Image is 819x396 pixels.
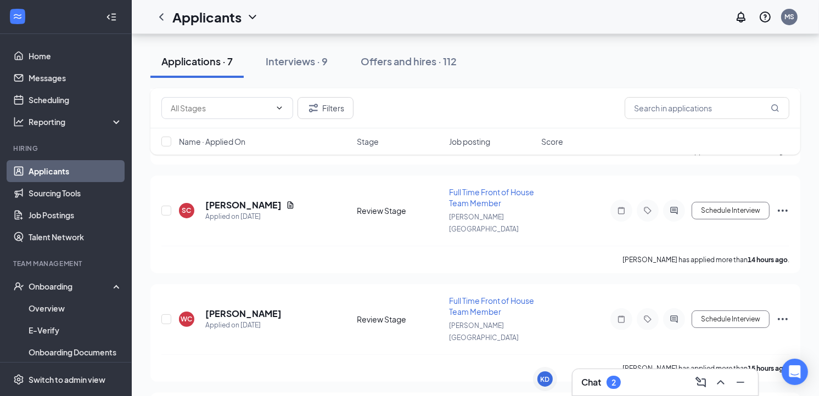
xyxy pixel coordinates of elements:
div: Applications · 7 [161,54,233,68]
a: E-Verify [29,319,122,341]
span: Full Time Front of House Team Member [449,187,534,208]
div: Offers and hires · 112 [361,54,457,68]
div: MS [784,12,794,21]
svg: Note [615,315,628,324]
div: SC [182,206,192,215]
h3: Chat [581,376,601,388]
span: Stage [357,136,379,147]
p: [PERSON_NAME] has applied more than . [622,364,789,373]
h1: Applicants [172,8,242,26]
svg: Tag [641,206,654,215]
span: [PERSON_NAME][GEOGRAPHIC_DATA] [449,213,519,233]
div: Review Stage [357,314,442,325]
a: Applicants [29,160,122,182]
svg: Ellipses [776,204,789,217]
div: Applied on [DATE] [205,320,282,331]
span: [PERSON_NAME][GEOGRAPHIC_DATA] [449,321,519,342]
div: Open Intercom Messenger [782,359,808,385]
span: Score [541,136,563,147]
div: Team Management [13,259,120,268]
svg: MagnifyingGlass [771,104,779,112]
svg: Tag [641,315,654,324]
span: Full Time Front of House Team Member [449,296,534,316]
div: WC [181,314,193,324]
svg: Document [286,201,295,210]
button: Filter Filters [298,97,354,119]
svg: ActiveChat [667,315,681,324]
h5: [PERSON_NAME] [205,308,282,320]
svg: UserCheck [13,281,24,292]
a: Scheduling [29,89,122,111]
svg: Filter [307,101,320,115]
svg: Analysis [13,116,24,127]
div: Review Stage [357,205,442,216]
b: 14 hours ago [748,256,788,264]
a: Onboarding Documents [29,341,122,363]
svg: QuestionInfo [759,10,772,24]
a: Sourcing Tools [29,182,122,204]
div: KD [541,375,550,384]
a: Messages [29,67,122,89]
span: Job posting [449,136,490,147]
b: 15 hours ago [748,364,788,372]
svg: ChevronDown [246,10,259,24]
a: Home [29,45,122,67]
div: 2 [612,378,616,387]
button: ChevronUp [712,374,730,391]
svg: Minimize [734,376,747,389]
svg: ComposeMessage [694,376,708,389]
svg: ChevronUp [714,376,727,389]
button: Minimize [732,374,749,391]
svg: Note [615,206,628,215]
svg: ChevronLeft [155,10,168,24]
svg: Collapse [106,12,117,22]
div: Reporting [29,116,123,127]
svg: Ellipses [776,313,789,326]
div: Onboarding [29,281,113,292]
div: Applied on [DATE] [205,211,295,222]
button: Schedule Interview [692,202,770,219]
div: Hiring [13,144,120,153]
svg: WorkstreamLogo [12,11,23,22]
input: Search in applications [625,97,789,119]
button: ComposeMessage [692,374,710,391]
div: Switch to admin view [29,374,105,385]
a: Job Postings [29,204,122,226]
svg: ChevronDown [275,104,284,112]
a: Overview [29,297,122,319]
a: Talent Network [29,226,122,248]
svg: Notifications [734,10,748,24]
button: Schedule Interview [692,310,770,328]
span: Name · Applied On [179,136,245,147]
h5: [PERSON_NAME] [205,199,282,211]
svg: Settings [13,374,24,385]
p: [PERSON_NAME] has applied more than . [622,255,789,264]
svg: ActiveChat [667,206,681,215]
div: Interviews · 9 [266,54,328,68]
input: All Stages [171,102,271,114]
